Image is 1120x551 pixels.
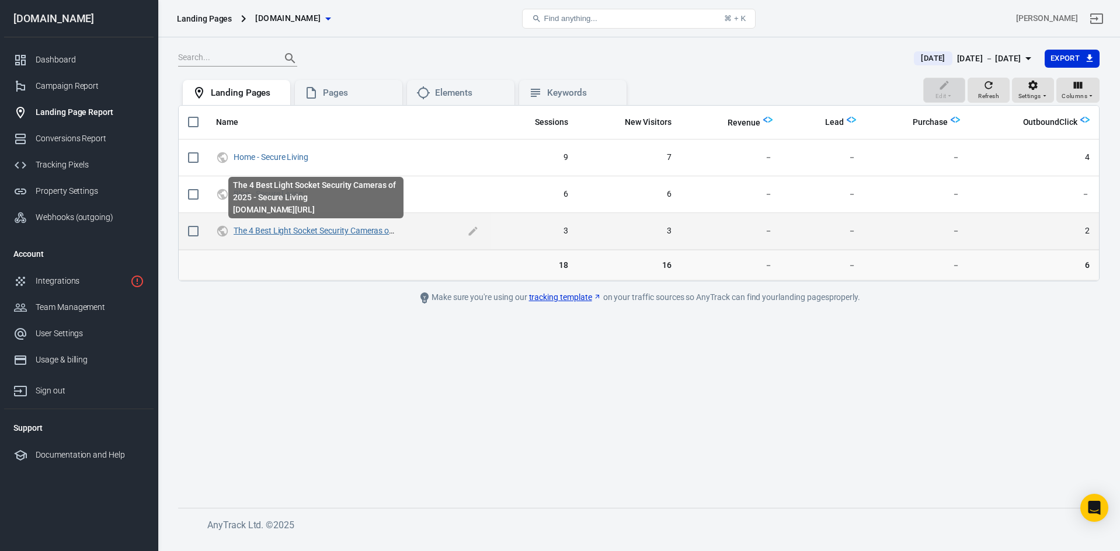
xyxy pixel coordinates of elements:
a: Webhooks (outgoing) [4,204,154,231]
span: [DATE] [916,53,949,64]
button: Refresh [968,78,1010,103]
svg: UTM & Web Traffic [216,224,229,238]
a: Conversions Report [4,125,154,152]
button: [DATE][DATE] － [DATE] [905,49,1044,68]
span: Total revenue calculated by AnyTrack. [728,116,760,130]
a: Usage & billing [4,347,154,373]
span: Find anything... [544,14,597,23]
div: Sign out [36,385,144,397]
div: Dashboard [36,54,144,66]
svg: UTM & Web Traffic [216,187,229,201]
span: － [791,152,856,163]
button: [DOMAIN_NAME] [251,8,335,29]
button: Columns [1056,78,1100,103]
span: Settings [1018,91,1041,102]
span: New Visitors [610,117,672,128]
a: The 4 Best Light Socket Security Cameras of 2025 - Secure Living [234,226,465,235]
span: － [875,259,960,271]
span: 6 [587,189,672,200]
input: Search... [178,51,272,66]
button: Search [276,44,304,72]
span: Name [216,117,253,128]
div: Elements [435,87,505,99]
li: Support [4,414,154,442]
div: Keywords [547,87,617,99]
svg: UTM & Web Traffic [216,151,229,165]
div: Make sure you're using our on your traffic sources so AnyTrack can find your landing pages properly. [376,291,902,305]
div: Campaign Report [36,80,144,92]
span: Purchase [898,117,948,128]
svg: 1 networks not verified yet [130,274,144,288]
span: Refresh [978,91,999,102]
img: Logo [847,115,856,124]
div: Team Management [36,301,144,313]
span: 4 [979,152,1090,163]
button: Export [1045,50,1100,68]
span: 3 [587,225,672,237]
button: Settings [1012,78,1054,103]
span: OutboundClick [1008,117,1077,128]
span: － [690,259,773,271]
button: Find anything...⌘ + K [522,9,756,29]
a: Home - Secure Living [234,152,308,162]
div: Landing Pages [177,13,232,25]
div: Pages [323,87,393,99]
a: Landing Page Report [4,99,154,125]
img: Logo [763,115,773,124]
a: tracking template [529,291,601,304]
div: Property Settings [36,185,144,197]
span: New Visitors [625,117,672,128]
span: Total revenue calculated by AnyTrack. [712,116,760,130]
span: Purchase [913,117,948,128]
span: OutboundClick [1023,117,1077,128]
span: － [690,152,773,163]
span: － [875,225,960,237]
a: Team Management [4,294,154,320]
div: Open Intercom Messenger [1080,494,1108,522]
div: Integrations [36,275,126,287]
div: ⌘ + K [724,14,746,23]
span: Name [216,117,238,128]
img: Logo [951,115,960,124]
div: [DOMAIN_NAME] [4,13,154,24]
div: Usage & billing [36,354,144,366]
span: － [791,225,856,237]
span: － [875,152,960,163]
a: Integrations [4,268,154,294]
div: Webhooks (outgoing) [36,211,144,224]
div: The 4 Best Light Socket Security Cameras of 2025 - Secure Living [DOMAIN_NAME][URL] [228,177,404,218]
span: Lead [810,117,844,128]
span: Revenue [728,117,760,129]
span: － [791,189,856,200]
div: Tracking Pixels [36,159,144,171]
div: Conversions Report [36,132,144,145]
img: Logo [1080,115,1090,124]
span: － [690,225,773,237]
span: Sessions [520,117,568,128]
span: 7 [587,152,672,163]
a: Tracking Pixels [4,152,154,178]
div: Documentation and Help [36,449,144,461]
span: － [690,189,773,200]
span: 2 [979,225,1090,237]
a: Sign out [1083,5,1111,33]
li: Account [4,240,154,268]
span: － [979,189,1090,200]
a: Campaign Report [4,73,154,99]
h6: AnyTrack Ltd. © 2025 [207,518,1083,532]
span: 18 [500,259,568,271]
div: [DATE] － [DATE] [957,51,1021,66]
div: Account id: zlHrYCbJ [1016,12,1078,25]
div: scrollable content [179,106,1099,281]
span: 3 [500,225,568,237]
span: － [791,259,856,271]
div: Landing Pages [211,87,281,99]
a: Property Settings [4,178,154,204]
span: － [875,189,960,200]
span: 6 [500,189,568,200]
span: secureliving.com [255,11,321,26]
div: Landing Page Report [36,106,144,118]
a: Dashboard [4,47,154,73]
span: 9 [500,152,568,163]
span: 16 [587,259,672,271]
